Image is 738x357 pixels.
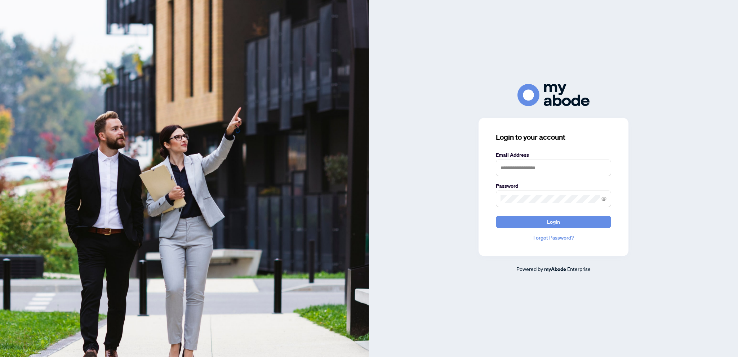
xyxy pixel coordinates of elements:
[496,132,611,142] h3: Login to your account
[517,84,590,106] img: ma-logo
[567,265,591,272] span: Enterprise
[601,196,606,201] span: eye-invisible
[516,265,543,272] span: Powered by
[496,216,611,228] button: Login
[496,151,611,159] label: Email Address
[544,265,566,273] a: myAbode
[547,216,560,228] span: Login
[496,182,611,190] label: Password
[496,234,611,242] a: Forgot Password?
